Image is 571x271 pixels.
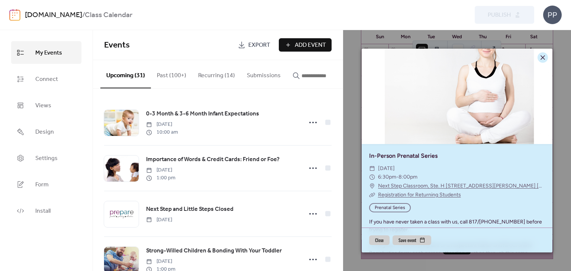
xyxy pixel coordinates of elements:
span: My Events [35,47,62,59]
span: Events [104,37,130,53]
span: 10:00 am [146,128,178,136]
a: Next Step and Little Steps Closed [146,205,233,214]
a: Importance of Words & Credit Cards: Friend or Foe? [146,155,280,164]
span: 6:30pm [378,174,396,180]
span: [DATE] [146,166,175,174]
span: [DATE] [146,258,175,265]
div: ​ [369,190,375,199]
a: [DOMAIN_NAME] [25,8,82,22]
b: / [82,8,85,22]
span: Strong-Willed Children & Bonding With Your Toddler [146,246,282,255]
a: Form [11,173,81,196]
a: Design [11,120,81,143]
span: Form [35,179,49,190]
button: Add Event [279,38,332,52]
span: Add Event [295,41,326,50]
span: - [396,174,399,180]
button: Upcoming (31) [100,60,151,88]
span: Next Step and Little Steps Closed [146,205,233,214]
span: Connect [35,74,58,85]
button: Recurring (14) [192,60,241,88]
a: Export [232,38,276,52]
span: Install [35,205,51,217]
span: [DATE] [146,216,172,224]
a: Strong-Willed Children & Bonding With Your Toddler [146,246,282,256]
a: Connect [11,68,81,90]
a: Views [11,94,81,117]
span: Settings [35,153,58,164]
a: Install [11,199,81,222]
span: [DATE] [378,164,395,173]
div: ​ [369,173,375,182]
span: Design [35,126,54,138]
button: Save event [393,235,431,245]
b: Class Calendar [85,8,132,22]
span: Importance of Words & Credit Cards: Friend or Foe? [146,155,280,164]
button: Past (100+) [151,60,192,88]
div: ​ [369,182,375,190]
button: Close [369,235,390,245]
button: Submissions [241,60,287,88]
div: PP [543,6,562,24]
span: 1:00 pm [146,174,175,182]
a: Next Step Classroom, Ste. H [STREET_ADDRESS][PERSON_NAME] [GEOGRAPHIC_DATA], TX 76028 [378,182,545,190]
span: Views [35,100,51,111]
a: In-Person Prenatal Series [369,152,438,159]
span: [DATE] [146,121,178,128]
a: Registration for Returning Students [378,192,461,198]
a: My Events [11,41,81,64]
a: Settings [11,147,81,169]
div: ​ [369,164,375,173]
span: 8:00pm [399,174,417,180]
span: Export [248,41,270,50]
a: 0-3 Month & 3-6 Month Infant Expectations [146,109,259,119]
span: 0-3 Month & 3-6 Month Infant Expectations [146,110,259,118]
img: logo [9,9,20,21]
